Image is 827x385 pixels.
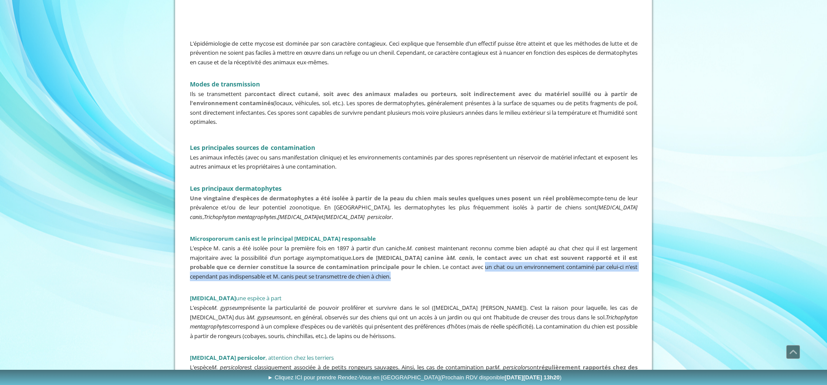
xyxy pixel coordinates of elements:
[267,374,561,381] span: ► Cliquez ICI pour prendre Rendez-Vous en [GEOGRAPHIC_DATA]
[190,354,334,362] span: , attention chez les terriers
[324,213,392,221] em: [MEDICAL_DATA] persicolor
[440,374,561,381] span: (Prochain RDV disponible )
[190,235,376,242] strong: Microspororum canis est le principal [MEDICAL_DATA] responsable
[190,40,638,66] span: L’épidémiologie de cette mycose est dominée par son caractère contagieux. Ceci explique que l’ens...
[787,345,800,358] span: Défiler vers le haut
[190,294,282,302] span: une espèce à part
[249,313,279,321] em: M. gypseum
[190,294,236,302] strong: [MEDICAL_DATA]
[190,194,638,221] span: compte-tenu de leur prévalence et/ou de leur potentiel zoonotique. En [GEOGRAPHIC_DATA], les derm...
[212,363,244,371] em: M. persicolor
[190,244,638,280] span: L’espèce M. canis a été isolée pour la première fois en 1897 à partir d’un caniche. est maintenan...
[495,363,527,371] em: M. persicolor
[190,354,266,362] strong: [MEDICAL_DATA] persicolor
[212,304,242,312] em: M. gypseum
[786,345,800,359] a: Défiler vers le haut
[190,203,638,221] em: [MEDICAL_DATA] canis
[190,90,638,107] strong: contact direct cutané, soit avec des animaux malades ou porteurs, soit indirectement avec du maté...
[204,213,276,221] em: Trichophyton mentagrophytes
[450,254,473,262] em: M. canis
[505,374,560,381] b: [DATE][DATE] 13h20
[190,304,638,340] span: L’espèce présente la particularité de pouvoir proliférer et survivre dans le sol ([MEDICAL_DATA] ...
[271,143,315,152] span: contamination
[190,80,260,88] span: Modes de transmission
[190,153,638,171] span: Les animaux infectés (avec ou sans manifestation clinique) et les environnements contaminés par d...
[190,254,638,271] strong: Lors de [MEDICAL_DATA] canine à , le contact avec un chat est souvent rapporté et il est probable...
[278,213,319,221] em: [MEDICAL_DATA]
[190,143,268,152] span: Les principales sources de
[407,244,428,252] em: M. canis
[190,90,638,126] span: Ils se transmettent par (locaux, véhicules, sol, etc.). Les spores de dermatophytes, généralement...
[190,184,282,192] strong: Les principaux dermatophytes
[190,194,584,202] span: Une vingtaine d’espèces de dermatophytes a été isolée à partir de la peau du chien mais seules qu...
